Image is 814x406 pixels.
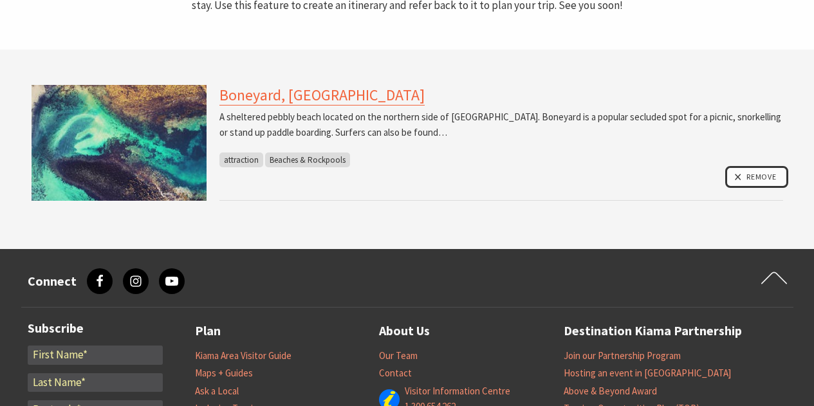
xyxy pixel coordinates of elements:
a: Plan [195,320,221,342]
h3: Connect [28,273,77,289]
a: Contact [379,367,412,380]
a: Boneyard, [GEOGRAPHIC_DATA] [219,85,425,106]
span: × [734,169,742,184]
h3: Subscribe [28,320,163,336]
a: Our Team [379,349,418,362]
a: Hosting an event in [GEOGRAPHIC_DATA] [564,367,731,380]
a: Above & Beyond Award [564,385,657,398]
span: Remove [746,173,776,181]
a: Ask a Local [195,385,239,398]
input: First Name* [28,346,163,365]
a: Join our Partnership Program [564,349,681,362]
span: attraction [219,152,263,167]
a: Visitor Information Centre [405,385,510,398]
p: A sheltered pebbly beach located on the northern side of [GEOGRAPHIC_DATA]. Boneyard is a popular... [219,109,783,140]
a: Kiama Area Visitor Guide [195,349,291,362]
button: ×Remove [725,166,788,188]
a: Maps + Guides [195,367,253,380]
a: About Us [379,320,430,342]
input: Last Name* [28,373,163,392]
span: Beaches & Rockpools [265,152,350,167]
a: Destination Kiama Partnership [564,320,742,342]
